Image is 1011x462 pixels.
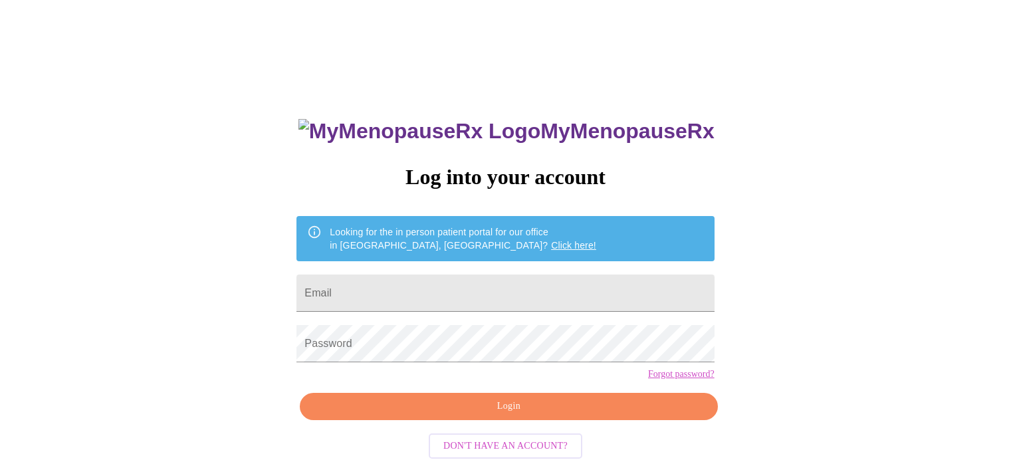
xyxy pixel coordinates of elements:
h3: MyMenopauseRx [298,119,715,144]
a: Forgot password? [648,369,715,380]
div: Looking for the in person patient portal for our office in [GEOGRAPHIC_DATA], [GEOGRAPHIC_DATA]? [330,220,596,257]
a: Click here! [551,240,596,251]
span: Login [315,398,702,415]
img: MyMenopauseRx Logo [298,119,540,144]
button: Login [300,393,717,420]
h3: Log into your account [296,165,714,189]
span: Don't have an account? [443,438,568,455]
button: Don't have an account? [429,433,582,459]
a: Don't have an account? [425,439,586,450]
